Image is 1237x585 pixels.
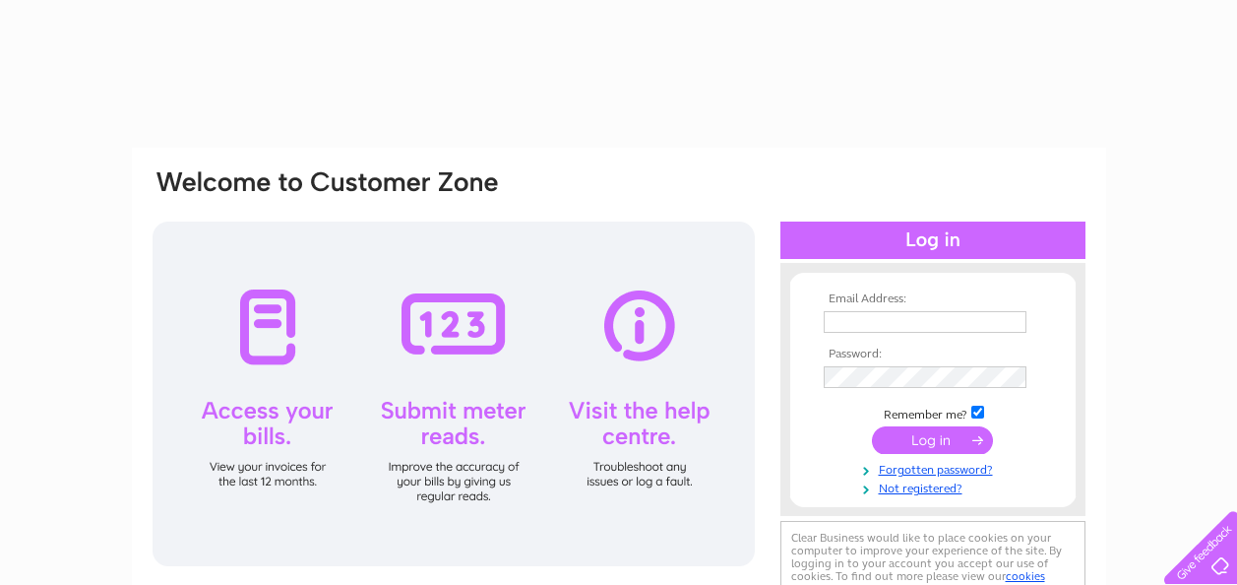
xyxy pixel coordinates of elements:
[819,292,1047,306] th: Email Address:
[824,459,1047,478] a: Forgotten password?
[819,403,1047,422] td: Remember me?
[819,348,1047,361] th: Password:
[824,478,1047,496] a: Not registered?
[872,426,993,454] input: Submit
